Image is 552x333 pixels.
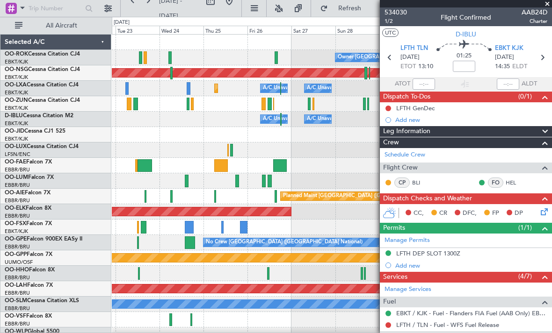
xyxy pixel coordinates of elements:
div: Planned Maint [GEOGRAPHIC_DATA] ([GEOGRAPHIC_DATA]) [283,189,430,203]
span: Services [383,272,407,283]
a: OO-FSXFalcon 7X [5,221,52,227]
button: UTC [382,28,399,37]
a: UUMO/OSF [5,259,33,266]
span: D-IBLU [456,29,476,39]
a: OO-NSGCessna Citation CJ4 [5,67,80,72]
a: EBKT/KJK [5,135,28,142]
a: EBKT/KJK [5,89,28,96]
span: OO-GPE [5,236,27,242]
span: (4/7) [518,271,532,281]
a: OO-SLMCessna Citation XLS [5,298,79,304]
span: (1/1) [518,223,532,233]
span: OO-JID [5,128,24,134]
a: EBBR/BRU [5,166,30,173]
span: ALDT [522,79,537,89]
span: 1/2 [385,17,407,25]
a: BLI [412,178,433,187]
div: LFTH GenDec [396,104,435,112]
a: EBBR/BRU [5,197,30,204]
a: OO-ROKCessna Citation CJ4 [5,51,80,57]
span: OO-SLM [5,298,27,304]
span: Charter [522,17,547,25]
span: Crew [383,137,399,148]
span: ATOT [395,79,410,89]
div: [DATE] [114,19,130,27]
span: (0/1) [518,92,532,101]
span: OO-LAH [5,283,27,288]
span: Dispatch To-Dos [383,92,430,102]
div: Tue 23 [116,26,160,34]
a: LFSN/ENC [5,151,30,158]
span: All Aircraft [24,22,99,29]
span: 14:35 [495,62,510,71]
span: 01:25 [457,51,472,61]
span: Refresh [330,5,369,12]
div: A/C Unavailable [GEOGRAPHIC_DATA] ([GEOGRAPHIC_DATA] National) [263,81,437,95]
span: CR [439,209,447,218]
span: Dispatch Checks and Weather [383,193,472,204]
a: OO-HHOFalcon 8X [5,267,55,273]
a: EBBR/BRU [5,274,30,281]
div: No Crew [GEOGRAPHIC_DATA] ([GEOGRAPHIC_DATA] National) [206,235,363,249]
a: LFTH / TLN - Fuel - WFS Fuel Release [396,321,499,329]
span: Fuel [383,297,396,307]
span: Leg Information [383,126,430,137]
a: EBBR/BRU [5,320,30,327]
a: EBKT/KJK [5,120,28,127]
a: OO-GPEFalcon 900EX EASy II [5,236,82,242]
span: Flight Crew [383,163,418,173]
span: [DATE] [400,53,420,62]
button: Refresh [316,1,372,16]
span: CC, [414,209,424,218]
a: EBBR/BRU [5,213,30,220]
span: [DATE] [495,53,514,62]
a: D-IBLUCessna Citation M2 [5,113,73,119]
span: AAB24D [522,7,547,17]
a: OO-JIDCessna CJ1 525 [5,128,65,134]
a: Schedule Crew [385,150,425,160]
span: OO-NSG [5,67,28,72]
div: Thu 25 [203,26,247,34]
a: OO-ELKFalcon 8X [5,205,51,211]
span: OO-VSF [5,313,26,319]
a: EBKT/KJK [5,74,28,81]
div: Sat 27 [291,26,335,34]
div: Sun 28 [335,26,379,34]
span: OO-LUX [5,144,27,149]
span: OO-LXA [5,82,27,88]
span: 534030 [385,7,407,17]
a: EBKT/KJK [5,228,28,235]
a: EBBR/BRU [5,305,30,312]
span: 13:10 [418,62,433,71]
a: OO-AIEFalcon 7X [5,190,51,196]
span: OO-ELK [5,205,26,211]
a: EBBR/BRU [5,243,30,250]
a: Manage Services [385,285,431,294]
div: Fri 26 [247,26,291,34]
a: OO-VSFFalcon 8X [5,313,52,319]
a: OO-FAEFalcon 7X [5,159,52,165]
span: Permits [383,223,405,234]
div: FO [488,177,503,188]
span: DFC, [463,209,477,218]
span: FP [492,209,499,218]
div: Flight Confirmed [441,13,491,22]
a: EBBR/BRU [5,290,30,297]
span: OO-HHO [5,267,29,273]
a: Manage Permits [385,236,430,245]
div: A/C Unavailable [307,81,346,95]
a: EBKT / KJK - Fuel - Flanders FIA Fuel (AAB Only) EBKT / KJK [396,309,547,317]
div: A/C Unavailable [GEOGRAPHIC_DATA] ([GEOGRAPHIC_DATA] National) [263,112,437,126]
span: LFTH TLN [400,44,428,53]
button: All Aircraft [10,18,102,33]
div: Wed 24 [160,26,203,34]
a: OO-ZUNCessna Citation CJ4 [5,98,80,103]
a: HEL [506,178,527,187]
a: EBBR/BRU [5,182,30,189]
a: OO-GPPFalcon 7X [5,252,52,257]
div: Owner [GEOGRAPHIC_DATA]-[GEOGRAPHIC_DATA] [338,50,464,64]
div: Add new [395,262,547,269]
span: DP [515,209,523,218]
a: OO-LAHFalcon 7X [5,283,53,288]
a: OO-LUXCessna Citation CJ4 [5,144,79,149]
